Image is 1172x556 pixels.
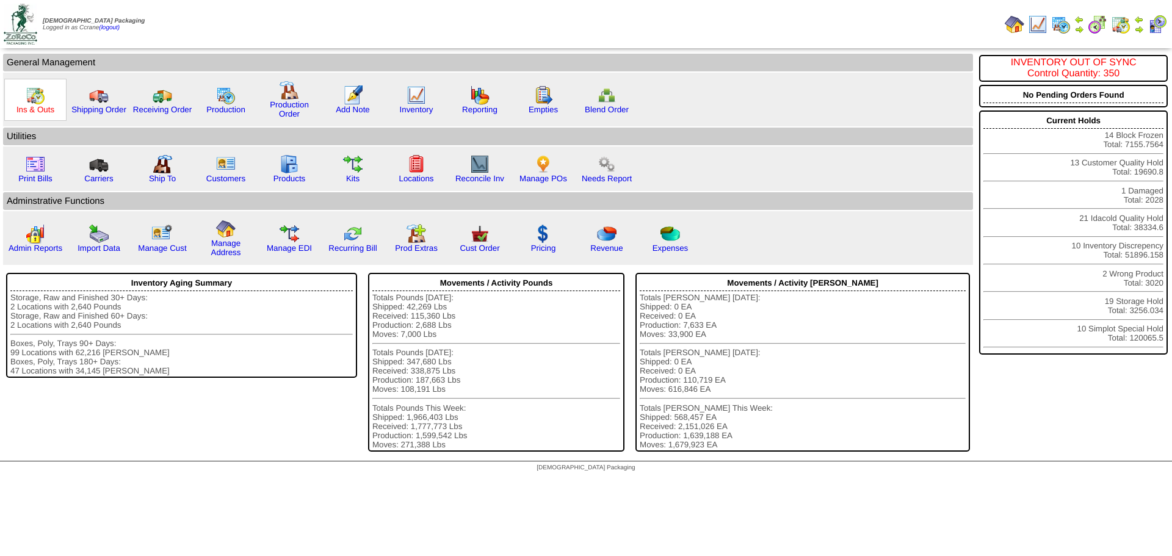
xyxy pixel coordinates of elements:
td: General Management [3,54,973,71]
div: Movements / Activity [PERSON_NAME] [640,275,966,291]
a: Needs Report [582,174,632,183]
a: Manage POs [519,174,567,183]
img: home.gif [1005,15,1024,34]
a: Kits [346,174,360,183]
div: INVENTORY OUT OF SYNC Control Quantity: 350 [983,57,1163,79]
img: reconcile.gif [343,224,363,244]
a: Ship To [149,174,176,183]
a: Blend Order [585,105,629,114]
img: line_graph.gif [407,85,426,105]
a: Empties [529,105,558,114]
img: calendarprod.gif [216,85,236,105]
img: calendarinout.gif [1111,15,1130,34]
span: Logged in as Ccrane [43,18,145,31]
span: [DEMOGRAPHIC_DATA] Packaging [43,18,145,24]
a: Add Note [336,105,370,114]
img: factory.gif [280,81,299,100]
img: calendarprod.gif [1051,15,1071,34]
img: calendarinout.gif [26,85,45,105]
td: Adminstrative Functions [3,192,973,210]
a: Manage Address [211,239,241,257]
a: Admin Reports [9,244,62,253]
img: truck3.gif [89,154,109,174]
a: Locations [399,174,433,183]
a: Import Data [78,244,120,253]
img: po.png [534,154,553,174]
a: Customers [206,174,245,183]
img: line_graph2.gif [470,154,490,174]
a: Shipping Order [71,105,126,114]
img: customers.gif [216,154,236,174]
img: pie_chart2.png [660,224,680,244]
div: No Pending Orders Found [983,87,1163,103]
a: Pricing [531,244,556,253]
div: 14 Block Frozen Total: 7155.7564 13 Customer Quality Hold Total: 19690.8 1 Damaged Total: 2028 21... [979,110,1168,355]
img: edi.gif [280,224,299,244]
div: Current Holds [983,113,1163,129]
img: graph.gif [470,85,490,105]
img: import.gif [89,224,109,244]
img: prodextras.gif [407,224,426,244]
img: network.png [597,85,617,105]
img: workflow.gif [343,154,363,174]
img: line_graph.gif [1028,15,1047,34]
a: Manage EDI [267,244,312,253]
a: Cust Order [460,244,499,253]
a: Receiving Order [133,105,192,114]
a: Recurring Bill [328,244,377,253]
div: Totals [PERSON_NAME] [DATE]: Shipped: 0 EA Received: 0 EA Production: 7,633 EA Moves: 33,900 EA T... [640,293,966,449]
img: arrowleft.gif [1134,15,1144,24]
a: Expenses [653,244,689,253]
img: cabinet.gif [280,154,299,174]
img: pie_chart.png [597,224,617,244]
img: orders.gif [343,85,363,105]
img: arrowright.gif [1074,24,1084,34]
img: invoice2.gif [26,154,45,174]
img: workflow.png [597,154,617,174]
img: truck2.gif [153,85,172,105]
a: (logout) [99,24,120,31]
img: cust_order.png [470,224,490,244]
a: Reporting [462,105,497,114]
img: calendarcustomer.gif [1148,15,1167,34]
img: home.gif [216,219,236,239]
a: Carriers [84,174,113,183]
img: zoroco-logo-small.webp [4,4,37,45]
div: Movements / Activity Pounds [372,275,620,291]
img: locations.gif [407,154,426,174]
a: Production [206,105,245,114]
img: calendarblend.gif [1088,15,1107,34]
img: factory2.gif [153,154,172,174]
a: Prod Extras [395,244,438,253]
a: Products [273,174,306,183]
a: Print Bills [18,174,52,183]
img: managecust.png [151,224,174,244]
span: [DEMOGRAPHIC_DATA] Packaging [537,464,635,471]
div: Storage, Raw and Finished 30+ Days: 2 Locations with 2,640 Pounds Storage, Raw and Finished 60+ D... [10,293,353,375]
a: Revenue [590,244,623,253]
div: Inventory Aging Summary [10,275,353,291]
a: Reconcile Inv [455,174,504,183]
img: truck.gif [89,85,109,105]
a: Inventory [400,105,433,114]
img: graph2.png [26,224,45,244]
a: Manage Cust [138,244,186,253]
a: Ins & Outs [16,105,54,114]
div: Totals Pounds [DATE]: Shipped: 42,269 Lbs Received: 115,360 Lbs Production: 2,688 Lbs Moves: 7,00... [372,293,620,449]
img: dollar.gif [534,224,553,244]
a: Production Order [270,100,309,118]
img: arrowleft.gif [1074,15,1084,24]
img: arrowright.gif [1134,24,1144,34]
td: Utilities [3,128,973,145]
img: workorder.gif [534,85,553,105]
